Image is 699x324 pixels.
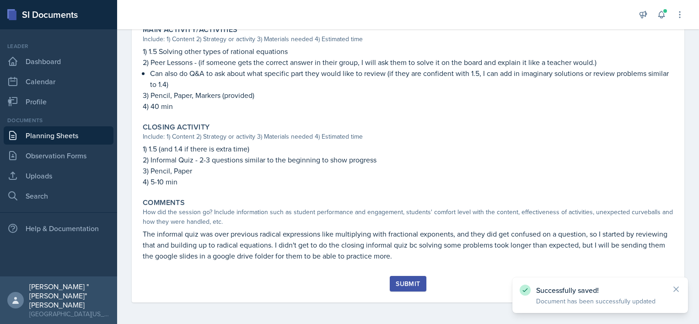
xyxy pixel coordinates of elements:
p: Successfully saved! [536,286,664,295]
p: The informal quiz was over previous radical expressions like multiplying with fractional exponent... [143,228,673,261]
a: Planning Sheets [4,126,113,145]
div: [PERSON_NAME] "[PERSON_NAME]" [PERSON_NAME] [29,282,110,309]
a: Uploads [4,167,113,185]
div: Leader [4,42,113,50]
div: [GEOGRAPHIC_DATA][US_STATE] in [GEOGRAPHIC_DATA] [29,309,110,319]
p: 3) Pencil, Paper, Markers (provided) [143,90,673,101]
div: Help & Documentation [4,219,113,238]
label: Comments [143,198,185,207]
p: 4) 40 min [143,101,673,112]
p: 1) 1.5 Solving other types of rational equations [143,46,673,57]
label: Main Activity/Activities [143,25,238,34]
a: Search [4,187,113,205]
p: 2) Informal Quiz - 2-3 questions similar to the beginning to show progress [143,154,673,165]
p: 2) Peer Lessons - (if someone gets the correct answer in their group, I will ask them to solve it... [143,57,673,68]
div: Include: 1) Content 2) Strategy or activity 3) Materials needed 4) Estimated time [143,34,673,44]
div: Documents [4,116,113,124]
a: Profile [4,92,113,111]
p: 4) 5-10 min [143,176,673,187]
a: Dashboard [4,52,113,70]
div: Submit [396,280,420,287]
p: 3) Pencil, Paper [143,165,673,176]
button: Submit [390,276,426,292]
label: Closing Activity [143,123,210,132]
div: Include: 1) Content 2) Strategy or activity 3) Materials needed 4) Estimated time [143,132,673,141]
a: Calendar [4,72,113,91]
p: Can also do Q&A to ask about what specific part they would like to review (if they are confident ... [150,68,673,90]
p: 1) 1.5 (and 1.4 if there is extra time) [143,143,673,154]
a: Observation Forms [4,146,113,165]
div: How did the session go? Include information such as student performance and engagement, students'... [143,207,673,227]
p: Document has been successfully updated [536,297,664,306]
